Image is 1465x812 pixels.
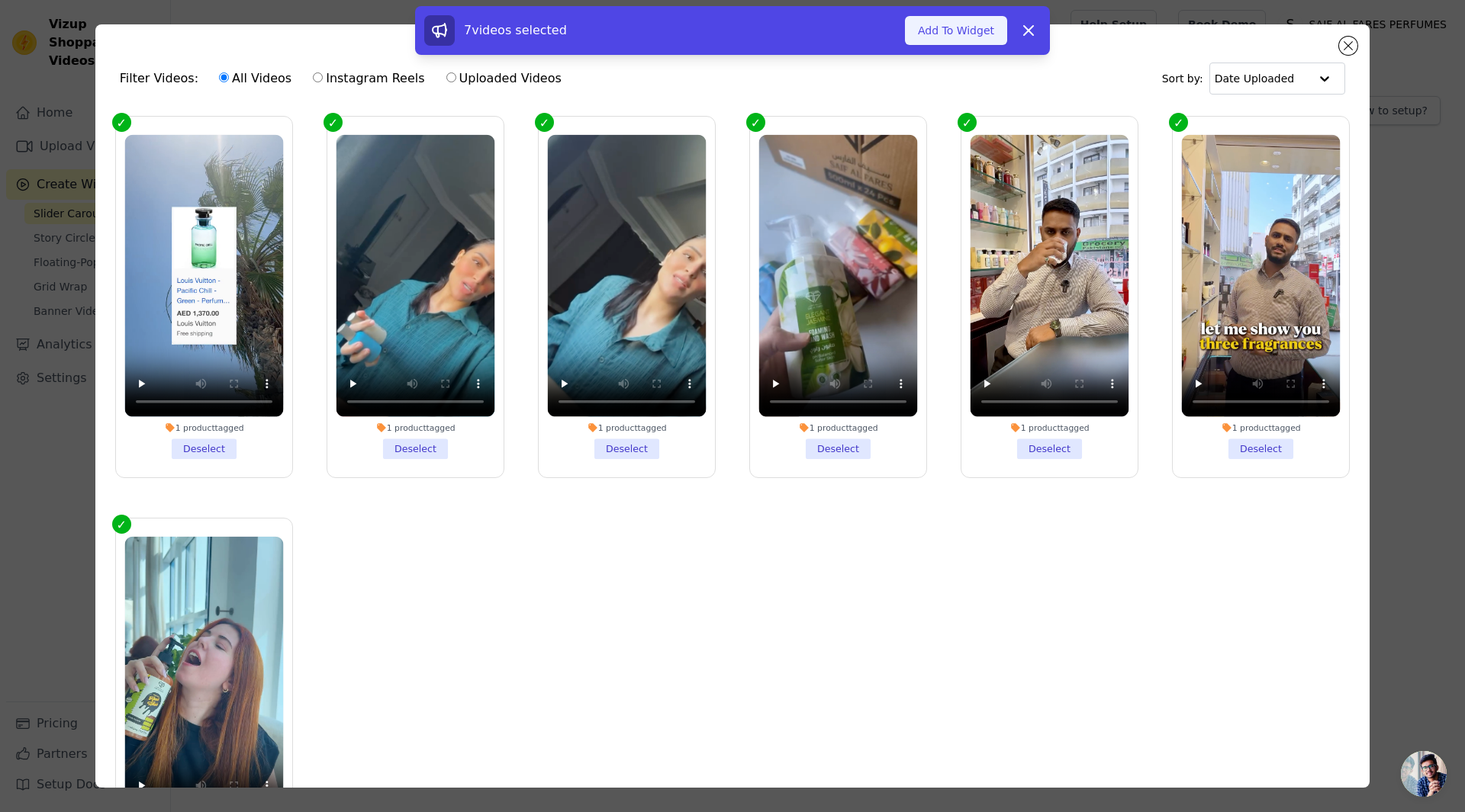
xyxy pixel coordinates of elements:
label: All Videos [218,69,292,88]
a: Open chat [1401,751,1447,797]
div: 1 product tagged [547,422,706,433]
div: Sort by: [1162,63,1346,95]
div: 1 product tagged [336,422,494,433]
button: Add To Widget [905,16,1007,45]
div: 1 product tagged [124,422,283,433]
div: 1 product tagged [1182,422,1341,433]
span: 7 videos selected [464,23,567,37]
div: 1 product tagged [971,422,1129,433]
label: Uploaded Videos [446,69,562,88]
div: Filter Videos: [120,61,570,96]
div: 1 product tagged [759,422,918,433]
label: Instagram Reels [312,69,425,88]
